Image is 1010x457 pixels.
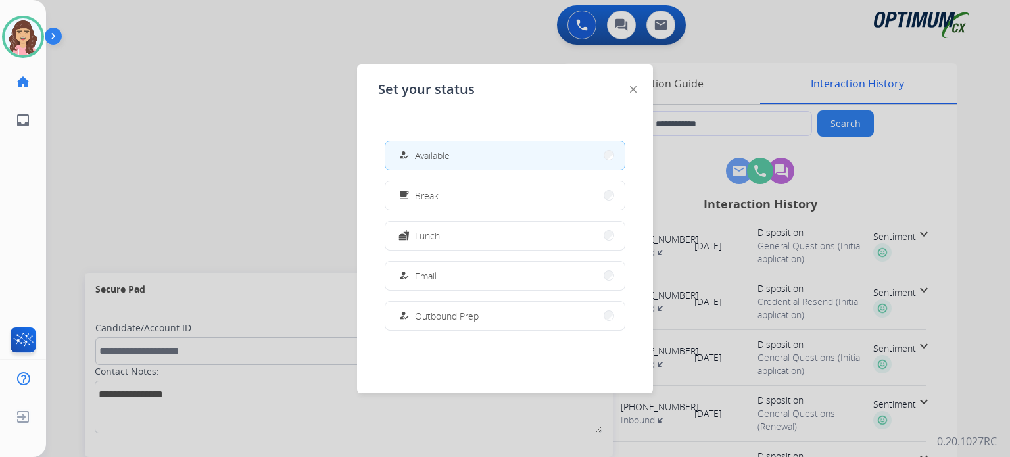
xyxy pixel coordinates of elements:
[385,262,625,290] button: Email
[398,230,410,241] mat-icon: fastfood
[378,80,475,99] span: Set your status
[415,229,440,243] span: Lunch
[5,18,41,55] img: avatar
[15,74,31,90] mat-icon: home
[398,310,410,322] mat-icon: how_to_reg
[937,433,997,449] p: 0.20.1027RC
[415,269,437,283] span: Email
[385,302,625,330] button: Outbound Prep
[398,270,410,281] mat-icon: how_to_reg
[415,189,439,203] span: Break
[385,181,625,210] button: Break
[415,149,450,162] span: Available
[15,112,31,128] mat-icon: inbox
[398,190,410,201] mat-icon: free_breakfast
[385,141,625,170] button: Available
[630,86,637,93] img: close-button
[398,150,410,161] mat-icon: how_to_reg
[415,309,479,323] span: Outbound Prep
[385,222,625,250] button: Lunch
